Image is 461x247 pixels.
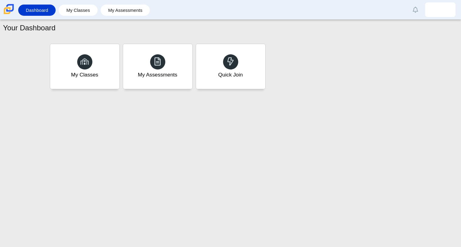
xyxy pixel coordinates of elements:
[123,44,193,89] a: My Assessments
[425,2,456,17] a: romero.juarez.xj0wEC
[71,71,98,79] div: My Classes
[21,5,53,16] a: Dashboard
[50,44,120,89] a: My Classes
[409,3,422,16] a: Alerts
[196,44,266,89] a: Quick Join
[435,5,445,15] img: romero.juarez.xj0wEC
[2,11,15,16] a: Carmen School of Science & Technology
[104,5,147,16] a: My Assessments
[62,5,95,16] a: My Classes
[3,23,56,33] h1: Your Dashboard
[218,71,243,79] div: Quick Join
[138,71,177,79] div: My Assessments
[2,3,15,15] img: Carmen School of Science & Technology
